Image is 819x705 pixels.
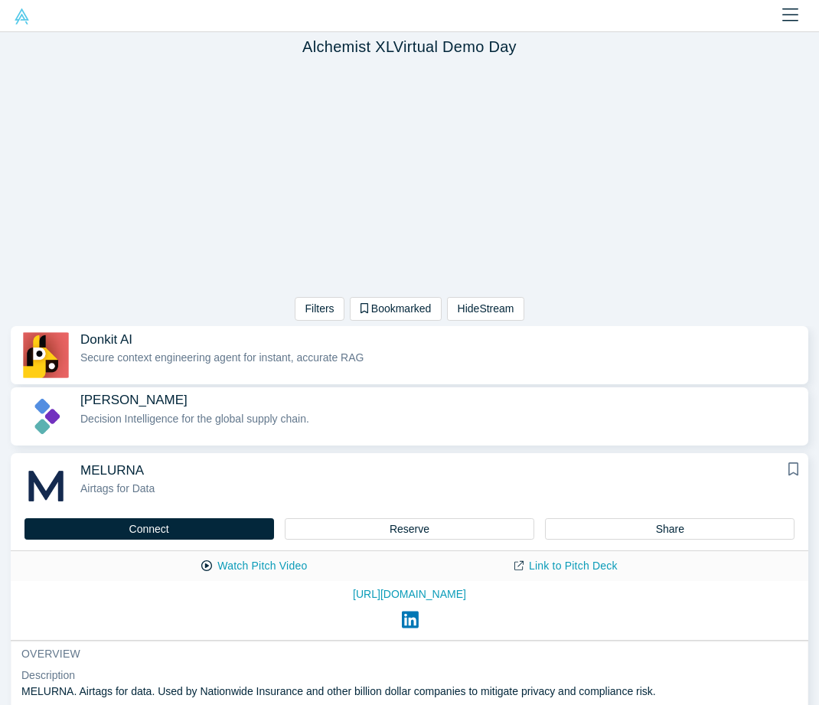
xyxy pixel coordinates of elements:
button: Bookmark [784,462,804,480]
img: Alchemist Vault Logo [14,8,30,24]
button: MELURNAAirtags for DataBookmark [11,454,808,518]
p: MELURNA. Airtags for data. Used by Nationwide Insurance and other billion dollar companies to mit... [21,684,798,700]
button: Bookmarked [350,297,442,321]
span: Donkit AI [80,331,132,348]
dt: Description [21,667,798,684]
img: Kimaru AI's Logo [21,393,70,439]
a: Link to Pitch Deck [498,553,634,579]
button: Connect [24,518,274,540]
span: MELURNA [80,462,144,478]
button: Reserve [285,518,534,540]
button: Donkit AISecure context engineering agent for instant, accurate RAG [11,327,808,384]
button: Share [545,518,795,540]
button: [PERSON_NAME]Decision Intelligence for the global supply chain. [11,388,808,445]
span: Decision Intelligence for the global supply chain. [80,413,309,425]
button: Watch Pitch Video [185,553,323,579]
img: MELURNA's Logo [21,463,70,509]
span: Airtags for Data [80,482,155,494]
button: HideStream [447,297,524,321]
span: Secure context engineering agent for instant, accurate RAG [80,351,364,364]
img: Donkit AI's Logo [21,332,70,378]
h3: overview [21,646,776,662]
button: Filters [295,297,344,321]
iframe: Alchemist Class XL Demo Day: Vault [205,61,615,292]
span: [PERSON_NAME] [80,392,188,408]
a: [URL][DOMAIN_NAME] [21,586,798,602]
